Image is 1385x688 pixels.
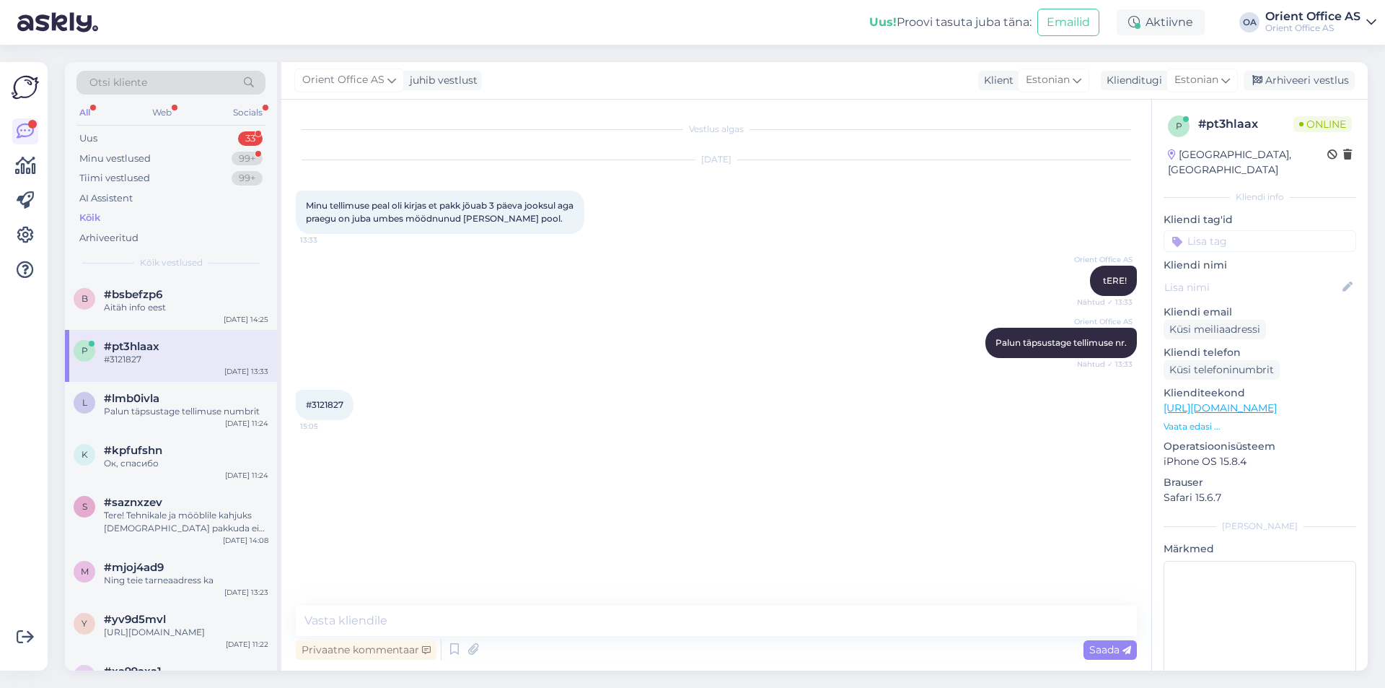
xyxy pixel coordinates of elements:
span: Orient Office AS [1074,254,1133,265]
span: Online [1293,116,1352,132]
span: 13:33 [300,235,354,245]
a: Orient Office ASOrient Office AS [1265,11,1376,34]
span: Orient Office AS [1074,316,1133,327]
div: Web [149,103,175,122]
div: [DATE] 11:24 [225,418,268,429]
span: tERE! [1103,275,1127,286]
div: Arhiveeritud [79,231,138,245]
div: All [76,103,93,122]
div: [DATE] 11:22 [226,639,268,650]
span: Estonian [1174,72,1218,88]
span: p [1176,121,1182,131]
span: #yv9d5mvl [104,613,166,626]
div: AI Assistent [79,191,133,206]
div: Arhiveeri vestlus [1244,71,1355,90]
div: Ок, спасибо [104,457,268,470]
div: Orient Office AS [1265,11,1360,22]
div: Küsi telefoninumbrit [1164,360,1280,380]
span: Kõik vestlused [140,256,203,269]
div: #3121827 [104,353,268,366]
a: [URL][DOMAIN_NAME] [1164,401,1277,414]
div: Minu vestlused [79,152,151,166]
b: Uus! [869,15,897,29]
span: y [82,618,87,629]
div: Klient [978,73,1014,88]
span: Minu tellimuse peal oli kirjas et pakk jõuab 3 päeva jooksul aga praegu on juba umbes möödnunud [... [306,200,576,224]
div: Kõik [79,211,100,225]
div: juhib vestlust [404,73,478,88]
div: Tiimi vestlused [79,171,150,186]
p: iPhone OS 15.8.4 [1164,454,1356,469]
span: #pt3hlaax [104,340,159,353]
span: Saada [1089,643,1131,656]
span: p [82,345,88,356]
span: #lmb0ivla [104,392,159,405]
span: #bsbefzp6 [104,288,162,301]
div: Aitäh info eest [104,301,268,314]
span: #3121827 [306,399,343,410]
p: Kliendi telefon [1164,345,1356,360]
span: Otsi kliente [89,75,147,90]
p: Kliendi tag'id [1164,212,1356,227]
div: Privaatne kommentaar [296,640,436,660]
span: Nähtud ✓ 13:33 [1077,359,1133,370]
div: Kliendi info [1164,191,1356,204]
p: Kliendi nimi [1164,258,1356,273]
div: Proovi tasuta juba täna: [869,14,1032,31]
div: [DATE] 13:23 [224,587,268,598]
input: Lisa nimi [1164,279,1340,295]
div: [PERSON_NAME] [1164,520,1356,533]
span: m [81,566,89,577]
span: b [82,293,88,304]
div: 99+ [232,152,263,166]
span: #kpfufshn [104,444,162,457]
div: OA [1239,12,1259,32]
span: Nähtud ✓ 13:33 [1077,297,1133,308]
div: Uus [79,131,97,146]
div: [DATE] 11:24 [225,470,268,481]
div: # pt3hlaax [1198,116,1293,133]
p: Kliendi email [1164,305,1356,320]
div: Klienditugi [1101,73,1162,88]
p: Safari 15.6.7 [1164,490,1356,505]
div: [URL][DOMAIN_NAME] [104,626,268,639]
button: Emailid [1037,9,1099,36]
span: #mjoj4ad9 [104,561,164,574]
div: Ning teie tarneaadress ka [104,574,268,587]
div: [DATE] [296,153,1137,166]
span: 15:05 [300,421,354,432]
span: Estonian [1026,72,1070,88]
div: Palun täpsustage tellimuse numbrit [104,405,268,418]
p: Klienditeekond [1164,386,1356,401]
span: k [82,449,88,460]
span: l [82,397,87,408]
div: Vestlus algas [296,123,1137,136]
span: x [82,670,87,681]
div: 99+ [232,171,263,186]
div: Aktiivne [1117,9,1205,35]
div: Tere! Tehnikale ja mööblile kahjuks [DEMOGRAPHIC_DATA] pakkuda ei saa. [104,509,268,535]
div: [DATE] 13:33 [224,366,268,377]
span: #xa99axa1 [104,665,162,678]
div: 33 [238,131,263,146]
span: #saznxzev [104,496,162,509]
input: Lisa tag [1164,230,1356,252]
p: Vaata edasi ... [1164,420,1356,433]
span: Orient Office AS [302,72,384,88]
p: Operatsioonisüsteem [1164,439,1356,454]
div: [GEOGRAPHIC_DATA], [GEOGRAPHIC_DATA] [1168,147,1327,178]
p: Märkmed [1164,541,1356,557]
div: [DATE] 14:08 [223,535,268,546]
div: [DATE] 14:25 [224,314,268,325]
p: Brauser [1164,475,1356,490]
span: Palun täpsustage tellimuse nr. [995,337,1127,348]
div: Küsi meiliaadressi [1164,320,1266,339]
span: s [82,501,87,512]
div: Orient Office AS [1265,22,1360,34]
img: Askly Logo [12,74,39,101]
div: Socials [230,103,265,122]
